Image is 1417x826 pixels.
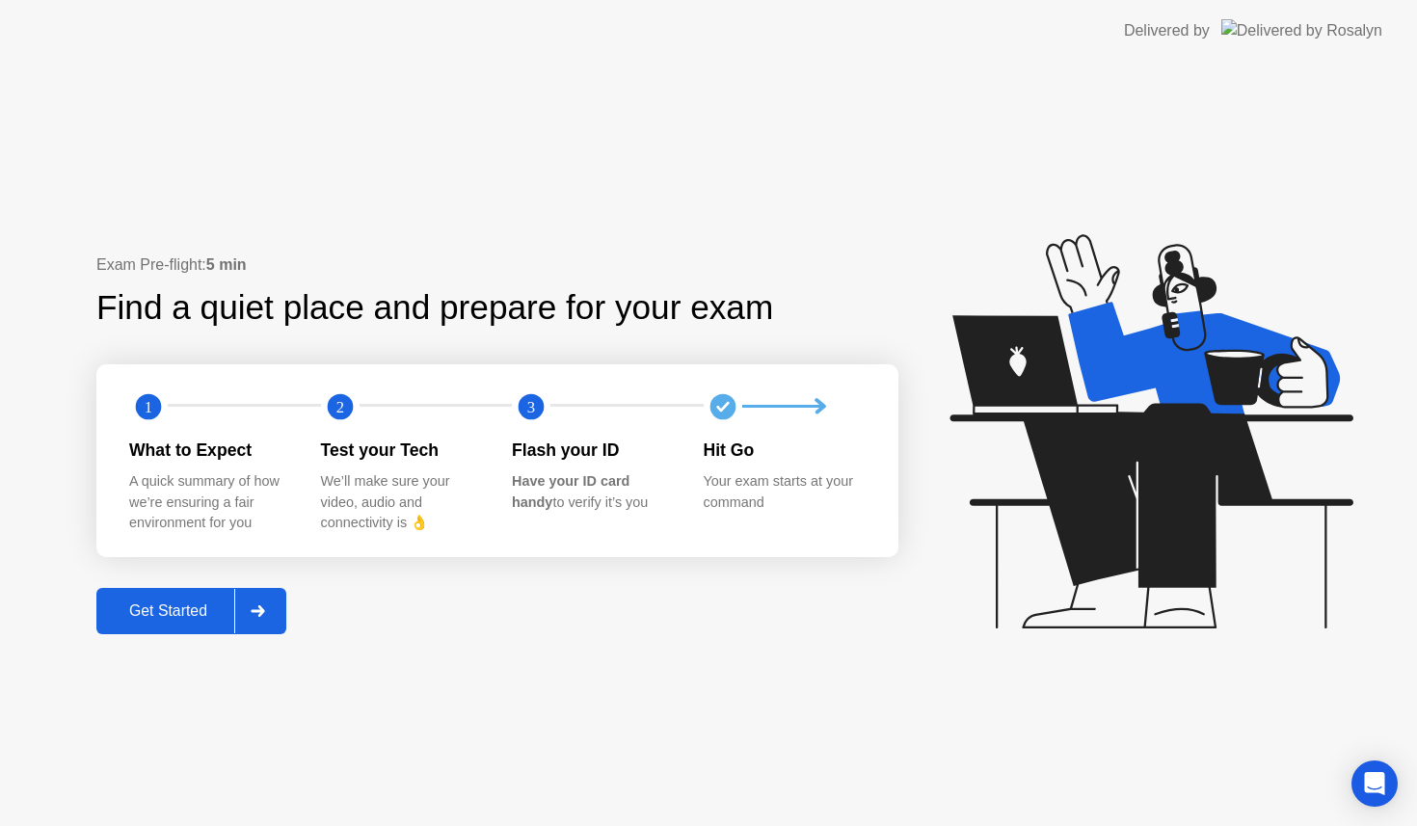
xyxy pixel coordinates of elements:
div: Get Started [102,602,234,620]
text: 2 [335,397,343,415]
div: Find a quiet place and prepare for your exam [96,282,776,333]
div: Your exam starts at your command [704,471,865,513]
div: A quick summary of how we’re ensuring a fair environment for you [129,471,290,534]
button: Get Started [96,588,286,634]
div: Open Intercom Messenger [1351,760,1398,807]
text: 1 [145,397,152,415]
img: Delivered by Rosalyn [1221,19,1382,41]
b: Have your ID card handy [512,473,629,510]
div: What to Expect [129,438,290,463]
div: We’ll make sure your video, audio and connectivity is 👌 [321,471,482,534]
div: Test your Tech [321,438,482,463]
div: Flash your ID [512,438,673,463]
b: 5 min [206,256,247,273]
div: Exam Pre-flight: [96,253,898,277]
text: 3 [527,397,535,415]
div: Delivered by [1124,19,1210,42]
div: Hit Go [704,438,865,463]
div: to verify it’s you [512,471,673,513]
